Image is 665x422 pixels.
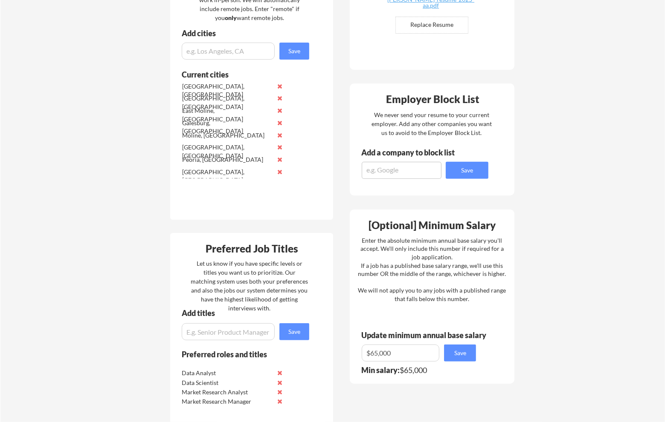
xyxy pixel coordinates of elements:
div: [GEOGRAPHIC_DATA], [GEOGRAPHIC_DATA] [182,82,272,99]
div: Preferred Job Titles [172,244,331,254]
div: We never send your resume to your current employer. Add any other companies you want us to avoid ... [371,110,492,137]
div: [Optional] Minimum Salary [353,220,511,230]
div: Current cities [182,71,300,78]
div: $65,000 [361,366,482,374]
div: Peoria, [GEOGRAPHIC_DATA] [182,155,272,164]
div: Market Research Analyst [182,388,272,396]
div: [GEOGRAPHIC_DATA], [GEOGRAPHIC_DATA] [182,168,272,184]
div: Data Analyst [182,369,272,377]
div: Enter the absolute minimum annual base salary you'll accept. We'll only include this number if re... [358,236,506,303]
div: Add cities [182,29,311,37]
div: [GEOGRAPHIC_DATA], [GEOGRAPHIC_DATA] [182,143,272,160]
div: Update minimum annual base salary [361,331,489,339]
button: Save [279,43,309,60]
button: Save [446,162,488,179]
input: E.g. $100,000 [362,344,439,362]
div: [GEOGRAPHIC_DATA], [GEOGRAPHIC_DATA] [182,94,272,111]
div: Add titles [182,309,302,317]
div: Employer Block List [353,94,512,104]
div: Preferred roles and titles [182,350,298,358]
input: E.g. Senior Product Manager [182,323,275,340]
div: Galesburg, [GEOGRAPHIC_DATA] [182,119,272,135]
strong: only [225,14,237,21]
div: Data Scientist [182,379,272,387]
div: Market Research Manager [182,397,272,406]
div: Moline, [GEOGRAPHIC_DATA] [182,131,272,140]
button: Save [444,344,476,362]
input: e.g. Los Angeles, CA [182,43,275,60]
div: Let us know if you have specific levels or titles you want us to prioritize. Our matching system ... [191,259,308,313]
strong: Min salary: [361,365,400,375]
div: Add a company to block list [361,149,468,156]
div: East Moline, [GEOGRAPHIC_DATA] [182,106,272,123]
button: Save [279,323,309,340]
